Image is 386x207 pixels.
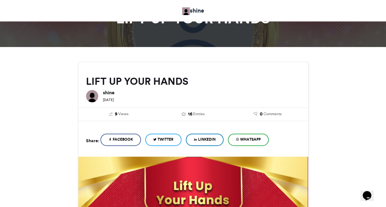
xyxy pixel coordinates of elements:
span: 16 [188,111,192,118]
img: shine [86,90,98,102]
span: WhatsApp [240,137,261,142]
a: 9 Views [86,111,151,118]
a: shine [182,6,204,15]
a: 16 Entries [160,111,226,118]
h6: shine [103,90,300,95]
span: Entries [193,111,204,117]
span: Comments [263,111,282,117]
span: 9 [115,111,117,118]
span: Views [118,111,128,117]
img: Keetmanshoop Crusade [182,7,190,15]
a: Facebook [100,134,141,146]
span: Twitter [158,137,174,142]
h1: LIFT UP YOUR HANDS [23,11,364,25]
a: 0 Comments [235,111,300,118]
h2: LIFT UP YOUR HANDS [86,76,300,87]
a: LinkedIn [186,134,224,146]
small: [DATE] [103,98,114,102]
iframe: chat widget [360,182,380,201]
a: WhatsApp [228,134,269,146]
span: Facebook [113,137,133,142]
span: LinkedIn [198,137,216,142]
span: 0 [260,111,263,118]
a: Twitter [145,134,181,146]
h5: Share: [86,137,99,145]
